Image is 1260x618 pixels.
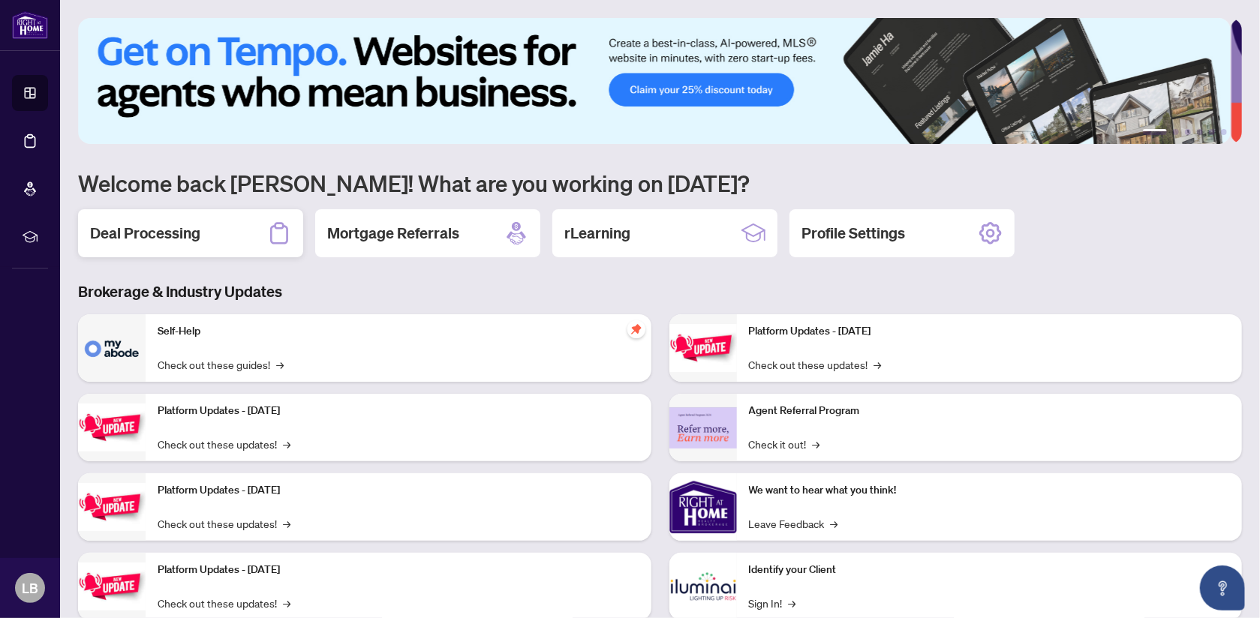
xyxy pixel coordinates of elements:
[749,562,1231,578] p: Identify your Client
[158,482,639,499] p: Platform Updates - [DATE]
[1197,129,1203,135] button: 4
[327,223,459,244] h2: Mortgage Referrals
[283,436,290,452] span: →
[283,515,290,532] span: →
[1143,129,1167,135] button: 1
[789,595,796,611] span: →
[831,515,838,532] span: →
[1185,129,1191,135] button: 3
[874,356,882,373] span: →
[283,595,290,611] span: →
[627,320,645,338] span: pushpin
[1221,129,1227,135] button: 6
[749,595,796,611] a: Sign In!→
[749,403,1231,419] p: Agent Referral Program
[1173,129,1179,135] button: 2
[158,562,639,578] p: Platform Updates - [DATE]
[78,314,146,382] img: Self-Help
[669,324,737,371] img: Platform Updates - June 23, 2025
[1209,129,1215,135] button: 5
[22,577,38,598] span: LB
[669,473,737,541] img: We want to hear what you think!
[12,11,48,39] img: logo
[1200,565,1245,610] button: Open asap
[749,482,1231,499] p: We want to hear what you think!
[749,436,820,452] a: Check it out!→
[78,18,1231,144] img: Slide 0
[78,403,146,451] img: Platform Updates - September 16, 2025
[78,562,146,610] img: Platform Updates - July 8, 2025
[749,356,882,373] a: Check out these updates!→
[158,323,639,340] p: Self-Help
[564,223,630,244] h2: rLearning
[78,281,1242,302] h3: Brokerage & Industry Updates
[749,323,1231,340] p: Platform Updates - [DATE]
[801,223,905,244] h2: Profile Settings
[158,436,290,452] a: Check out these updates!→
[158,356,284,373] a: Check out these guides!→
[158,595,290,611] a: Check out these updates!→
[158,403,639,419] p: Platform Updates - [DATE]
[276,356,284,373] span: →
[78,483,146,530] img: Platform Updates - July 21, 2025
[669,407,737,448] img: Agent Referral Program
[78,169,1242,197] h1: Welcome back [PERSON_NAME]! What are you working on [DATE]?
[749,515,838,532] a: Leave Feedback→
[90,223,200,244] h2: Deal Processing
[813,436,820,452] span: →
[158,515,290,532] a: Check out these updates!→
